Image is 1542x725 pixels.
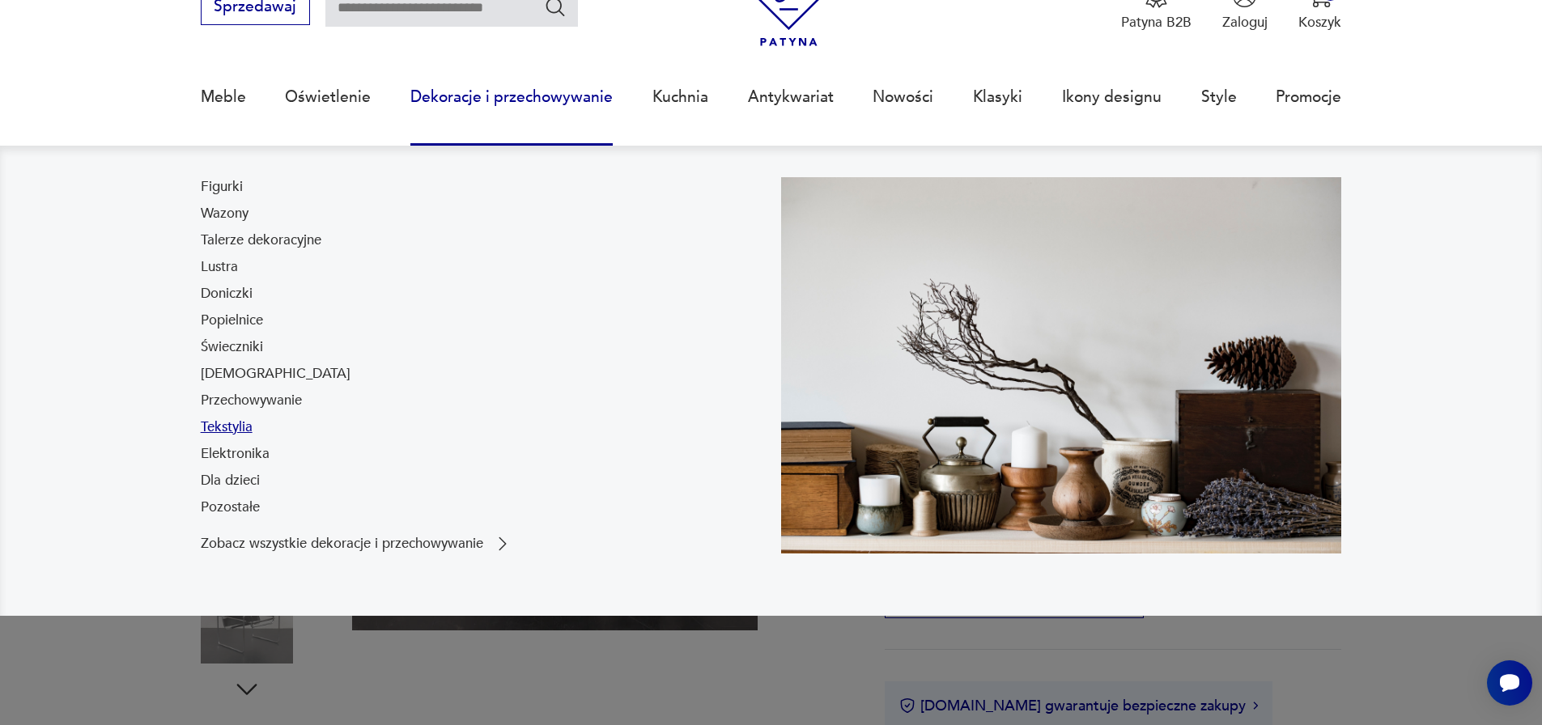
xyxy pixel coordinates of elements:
[201,364,350,384] a: [DEMOGRAPHIC_DATA]
[201,204,249,223] a: Wazony
[1121,13,1192,32] p: Patyna B2B
[201,444,270,464] a: Elektronika
[652,60,708,134] a: Kuchnia
[201,177,243,197] a: Figurki
[201,2,310,15] a: Sprzedawaj
[1298,13,1341,32] p: Koszyk
[201,284,253,303] a: Doniczki
[873,60,933,134] a: Nowości
[201,534,512,553] a: Zobacz wszystkie dekoracje i przechowywanie
[201,231,321,250] a: Talerze dekoracyjne
[748,60,834,134] a: Antykwariat
[1487,660,1532,706] iframe: Smartsupp widget button
[201,337,263,357] a: Świeczniki
[973,60,1022,134] a: Klasyki
[285,60,371,134] a: Oświetlenie
[1276,60,1341,134] a: Promocje
[1062,60,1162,134] a: Ikony designu
[1222,13,1268,32] p: Zaloguj
[201,498,260,517] a: Pozostałe
[410,60,613,134] a: Dekoracje i przechowywanie
[201,311,263,330] a: Popielnice
[201,391,302,410] a: Przechowywanie
[201,537,483,550] p: Zobacz wszystkie dekoracje i przechowywanie
[1201,60,1237,134] a: Style
[201,257,238,277] a: Lustra
[201,471,260,490] a: Dla dzieci
[201,60,246,134] a: Meble
[201,418,253,437] a: Tekstylia
[781,177,1342,553] img: cfa44e985ea346226f89ee8969f25989.jpg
